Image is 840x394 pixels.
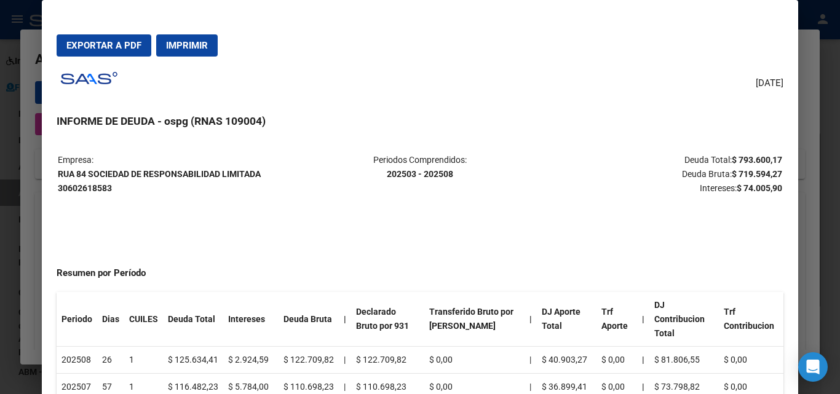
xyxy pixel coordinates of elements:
[339,347,351,374] td: |
[525,347,537,374] td: |
[798,352,828,382] div: Open Intercom Messenger
[537,347,596,374] td: $ 40.903,27
[737,183,782,193] strong: $ 74.005,90
[97,292,124,347] th: Dias
[637,347,649,374] th: |
[719,347,783,374] td: $ 0,00
[124,347,163,374] td: 1
[649,347,719,374] td: $ 81.806,55
[719,292,783,347] th: Trf Contribucion
[596,292,636,347] th: Trf Aporte
[58,169,261,193] strong: RUA 84 SOCIEDAD DE RESPONSABILIDAD LIMITADA 30602618583
[57,266,783,280] h4: Resumen por Período
[732,169,782,179] strong: $ 719.594,27
[156,34,218,57] button: Imprimir
[537,292,596,347] th: DJ Aporte Total
[163,347,223,374] td: $ 125.634,41
[66,40,141,51] span: Exportar a PDF
[424,347,525,374] td: $ 0,00
[58,153,298,195] p: Empresa:
[279,292,339,347] th: Deuda Bruta
[299,153,540,181] p: Periodos Comprendidos:
[223,292,279,347] th: Intereses
[732,155,782,165] strong: $ 793.600,17
[57,292,97,347] th: Periodo
[339,292,351,347] th: |
[542,153,782,195] p: Deuda Total: Deuda Bruta: Intereses:
[351,292,424,347] th: Declarado Bruto por 931
[279,347,339,374] td: $ 122.709,82
[124,292,163,347] th: CUILES
[756,76,783,90] span: [DATE]
[387,169,453,179] strong: 202503 - 202508
[649,292,719,347] th: DJ Contribucion Total
[57,113,783,129] h3: INFORME DE DEUDA - ospg (RNAS 109004)
[424,292,525,347] th: Transferido Bruto por [PERSON_NAME]
[166,40,208,51] span: Imprimir
[57,347,97,374] td: 202508
[637,292,649,347] th: |
[351,347,424,374] td: $ 122.709,82
[596,347,636,374] td: $ 0,00
[97,347,124,374] td: 26
[163,292,223,347] th: Deuda Total
[57,34,151,57] button: Exportar a PDF
[525,292,537,347] th: |
[223,347,279,374] td: $ 2.924,59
